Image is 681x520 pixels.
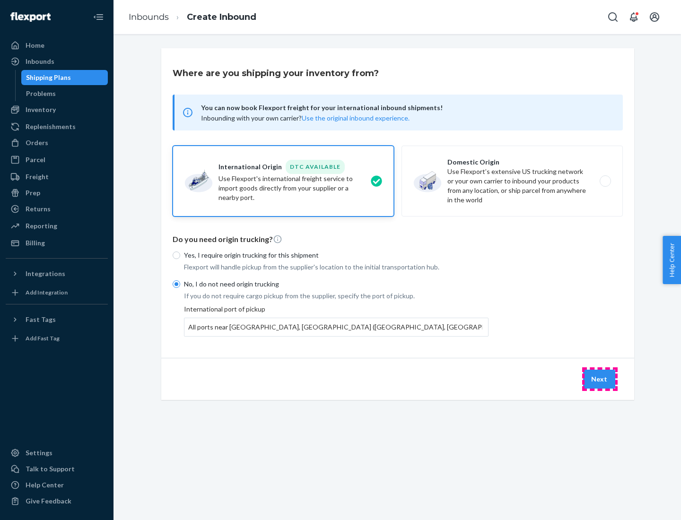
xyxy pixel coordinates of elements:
[26,315,56,324] div: Fast Tags
[26,221,57,231] div: Reporting
[184,262,489,272] p: Flexport will handle pickup from the supplier's location to the initial transportation hub.
[173,280,180,288] input: No, I do not need origin trucking
[26,496,71,506] div: Give Feedback
[10,12,51,22] img: Flexport logo
[6,218,108,234] a: Reporting
[6,461,108,477] a: Talk to Support
[184,279,489,289] p: No, I do not need origin trucking
[6,135,108,150] a: Orders
[26,57,54,66] div: Inbounds
[6,54,108,69] a: Inbounds
[6,312,108,327] button: Fast Tags
[6,185,108,200] a: Prep
[6,119,108,134] a: Replenishments
[26,204,51,214] div: Returns
[173,67,379,79] h3: Where are you shipping your inventory from?
[26,89,56,98] div: Problems
[26,464,75,474] div: Talk to Support
[121,3,264,31] ol: breadcrumbs
[184,291,489,301] p: If you do not require cargo pickup from the supplier, specify the port of pickup.
[6,445,108,460] a: Settings
[6,102,108,117] a: Inventory
[603,8,622,26] button: Open Search Box
[645,8,664,26] button: Open account menu
[201,102,611,113] span: You can now book Flexport freight for your international inbound shipments!
[6,235,108,251] a: Billing
[89,8,108,26] button: Close Navigation
[26,238,45,248] div: Billing
[26,288,68,296] div: Add Integration
[26,41,44,50] div: Home
[6,494,108,509] button: Give Feedback
[26,480,64,490] div: Help Center
[26,172,49,182] div: Freight
[6,331,108,346] a: Add Fast Tag
[173,251,180,259] input: Yes, I require origin trucking for this shipment
[6,201,108,217] a: Returns
[26,155,45,165] div: Parcel
[26,188,40,198] div: Prep
[26,334,60,342] div: Add Fast Tag
[184,304,489,337] div: International port of pickup
[583,370,615,389] button: Next
[6,169,108,184] a: Freight
[129,12,169,22] a: Inbounds
[26,105,56,114] div: Inventory
[624,8,643,26] button: Open notifications
[26,138,48,147] div: Orders
[26,73,71,82] div: Shipping Plans
[6,285,108,300] a: Add Integration
[26,122,76,131] div: Replenishments
[21,70,108,85] a: Shipping Plans
[173,234,623,245] p: Do you need origin trucking?
[201,114,410,122] span: Inbounding with your own carrier?
[6,266,108,281] button: Integrations
[26,448,52,458] div: Settings
[21,86,108,101] a: Problems
[187,12,256,22] a: Create Inbound
[302,113,410,123] button: Use the original inbound experience.
[6,477,108,493] a: Help Center
[26,269,65,278] div: Integrations
[184,251,489,260] p: Yes, I require origin trucking for this shipment
[6,38,108,53] a: Home
[6,152,108,167] a: Parcel
[663,236,681,284] button: Help Center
